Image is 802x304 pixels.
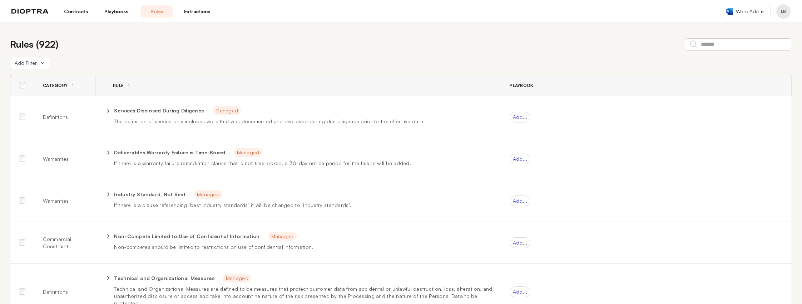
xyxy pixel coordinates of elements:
[114,118,492,125] p: The definition of service only includes work that was documented and disclosed during due diligen...
[213,106,241,115] span: Managed
[10,37,58,51] h2: Rules ( 922 )
[114,149,225,156] p: Deliverables Warranty Failure is Time-Boxed
[510,83,533,88] span: Playbook
[114,107,204,114] p: Services Disclosed During Diligence
[60,5,92,18] a: Contracts
[114,275,214,282] p: Technical and Organizational Measures
[34,96,96,138] td: Definitions
[234,148,262,157] span: Managed
[181,5,213,18] a: Extractions
[15,59,37,67] span: Add Filter
[114,160,492,167] p: If there is a warranty failure remediation clause that is not time-boxed, a 30-day notice period ...
[141,5,173,18] a: Rules
[726,8,733,15] img: word
[510,154,531,164] div: Add...
[510,237,531,248] div: Add...
[510,196,531,206] div: Add...
[223,274,251,283] span: Managed
[114,191,185,198] p: Industry Standard, Not Best
[194,190,222,199] span: Managed
[10,57,50,69] button: Add Filter
[720,5,771,18] a: Word Add-in
[114,233,259,240] p: Non-Compete Limited to Use of Confidential Information
[100,5,132,18] a: Playbooks
[268,232,297,241] span: Managed
[114,202,492,209] p: If there is a clause referencing "best industry standards" it will be changed to "industry standa...
[34,222,96,264] td: Commercial Constraints
[34,138,96,180] td: Warranties
[11,9,49,14] img: logo
[43,83,68,88] span: Category
[776,4,791,19] button: Profile menu
[114,243,492,251] p: Non-competes should be limited to restrictions on use of confidential information.
[510,286,531,297] div: Add...
[736,8,764,15] span: Word Add-in
[104,83,124,88] div: Rule
[34,180,96,222] td: Warranties
[510,112,531,122] div: Add...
